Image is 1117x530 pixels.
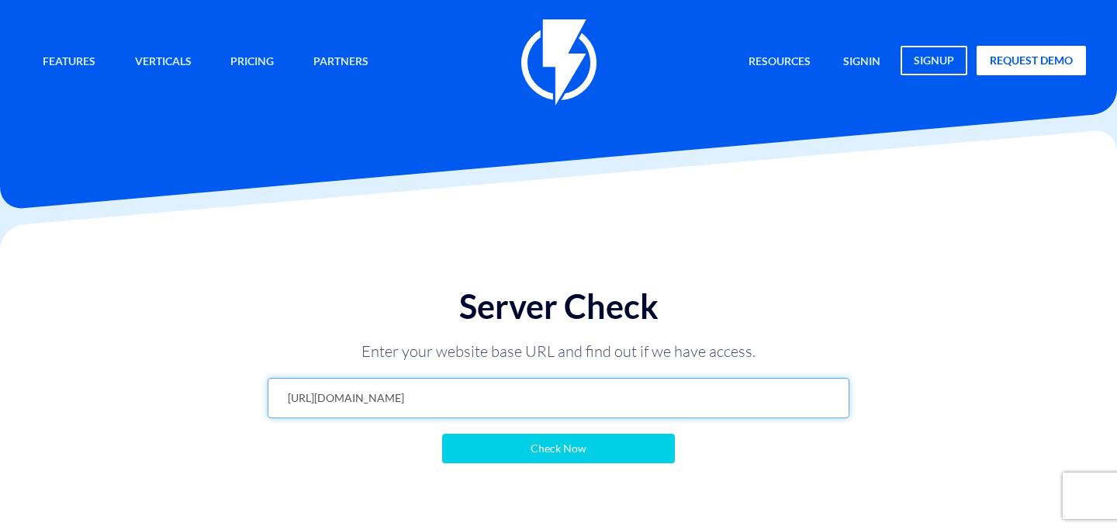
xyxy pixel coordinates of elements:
[268,378,849,418] input: URL ADDRESS
[442,434,675,463] input: Check Now
[901,46,967,75] a: signup
[737,46,822,79] a: Resources
[326,341,791,362] p: Enter your website base URL and find out if we have access.
[977,46,1086,75] a: request demo
[832,46,892,79] a: signin
[219,46,285,79] a: Pricing
[31,46,107,79] a: Features
[302,46,380,79] a: Partners
[268,288,849,325] h1: Server Check
[123,46,203,79] a: Verticals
